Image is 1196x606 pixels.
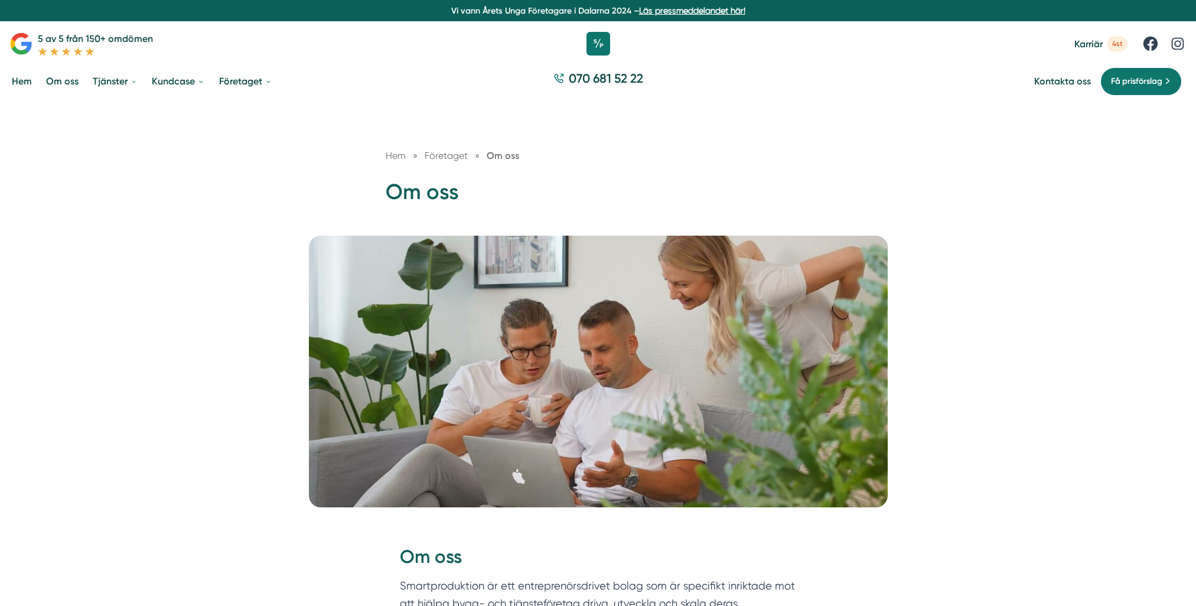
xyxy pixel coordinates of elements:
[425,150,470,161] a: Företaget
[549,70,648,93] a: 070 681 52 22
[217,66,275,96] a: Företaget
[1107,36,1127,52] span: 4st
[38,31,153,46] p: 5 av 5 från 150+ omdömen
[487,150,519,161] a: Om oss
[9,66,34,96] a: Hem
[44,66,81,96] a: Om oss
[1074,36,1127,52] a: Karriär 4st
[400,544,797,577] h2: Om oss
[1074,38,1103,50] span: Karriär
[1034,76,1091,87] a: Kontakta oss
[1100,67,1182,96] a: Få prisförslag
[149,66,207,96] a: Kundcase
[90,66,140,96] a: Tjänster
[413,148,418,163] span: »
[1111,75,1162,88] span: Få prisförslag
[386,178,811,216] h1: Om oss
[386,150,406,161] a: Hem
[425,150,468,161] span: Företaget
[5,5,1191,17] p: Vi vann Årets Unga Företagare i Dalarna 2024 –
[569,70,643,87] span: 070 681 52 22
[475,148,480,163] span: »
[386,148,811,163] nav: Breadcrumb
[309,236,888,507] img: Smartproduktion,
[639,6,745,15] a: Läs pressmeddelandet här!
